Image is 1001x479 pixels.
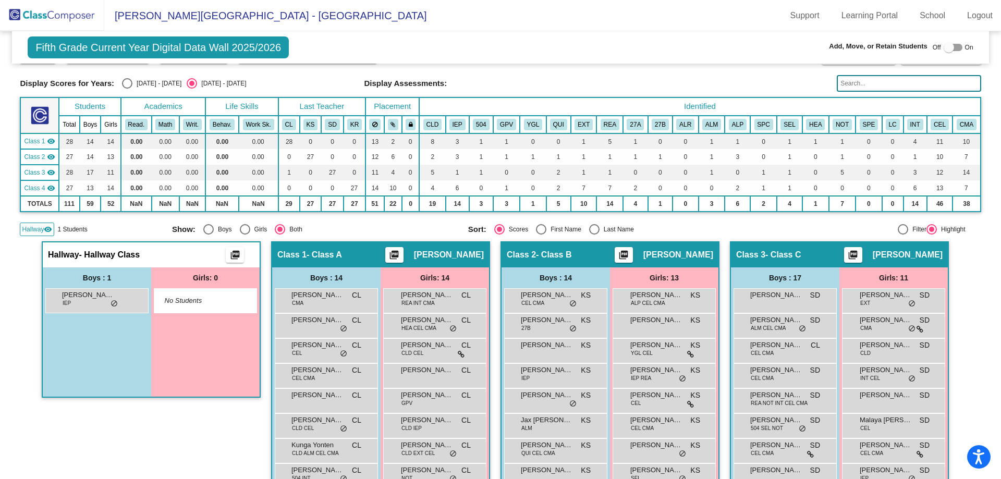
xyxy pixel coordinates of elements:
span: Class 3 [24,168,45,177]
td: Kaleigh Ritter - Class D [20,180,59,196]
th: Placement [365,97,419,116]
td: 0.00 [121,133,152,149]
td: 0 [321,180,343,196]
td: 7 [829,196,856,212]
div: Girls [250,225,267,234]
td: 2 [546,165,571,180]
td: NaN [205,196,238,212]
td: 7 [571,180,596,196]
td: 0 [278,149,300,165]
td: 0.00 [121,180,152,196]
span: Class 1 [24,137,45,146]
td: 29 [278,196,300,212]
th: Kaleigh Ritter [344,116,365,133]
th: Keep with students [384,116,402,133]
button: KS [303,119,318,130]
td: NaN [121,196,152,212]
button: INT [907,119,923,130]
button: CMA [957,119,976,130]
td: 0 [856,196,882,212]
th: 504 Plan [469,116,493,133]
td: 0.00 [205,180,238,196]
td: 14 [101,180,121,196]
td: 4 [419,180,445,196]
td: 0 [750,149,777,165]
td: 1 [469,149,493,165]
td: 2 [623,180,648,196]
td: 3 [446,133,469,149]
button: SPE [860,119,878,130]
td: 0 [402,133,419,149]
td: 0.00 [239,149,278,165]
span: Display Scores for Years: [20,79,114,88]
td: 13 [365,133,384,149]
th: Counseling Services [777,116,802,133]
td: 1 [546,149,571,165]
td: 11 [365,165,384,180]
td: 12 [927,165,953,180]
td: 0 [673,196,698,212]
button: ALR [676,119,694,130]
td: 14 [446,196,469,212]
td: 11 [101,165,121,180]
a: Support [782,7,828,24]
div: [DATE] - [DATE] [132,79,181,88]
td: 0 [648,180,673,196]
td: 11 [927,133,953,149]
th: Kim Szymanski [300,116,322,133]
td: 0.00 [179,180,206,196]
td: 1 [904,149,927,165]
td: 28 [278,133,300,149]
span: On [965,43,973,52]
td: 0 [802,149,829,165]
th: Keep with teacher [402,116,419,133]
td: 13 [80,180,101,196]
td: 1 [596,165,623,180]
td: 59 [80,196,101,212]
td: 0 [300,133,322,149]
th: Culturally Linguistic Diversity [419,116,445,133]
td: 0 [402,165,419,180]
td: 10 [571,196,596,212]
th: Individualized Education Plan [446,116,469,133]
button: HEA [806,119,825,130]
th: Sarah Delein [321,116,343,133]
td: 1 [571,165,596,180]
div: Both [285,225,302,234]
th: Advanced Learning Math [699,116,725,133]
td: 0 [493,165,520,180]
td: 1 [699,133,725,149]
th: Boys [80,116,101,133]
button: 504 [473,119,490,130]
td: 0 [623,165,648,180]
span: Add, Move, or Retain Students [829,41,927,52]
td: 0 [673,149,698,165]
td: 3 [446,149,469,165]
td: 1 [446,165,469,180]
td: 27 [344,196,365,212]
span: 1 Students [57,225,87,234]
td: 6 [446,180,469,196]
td: 4 [623,196,648,212]
a: Logout [959,7,1001,24]
td: 1 [623,133,648,149]
td: 38 [953,196,980,212]
td: 0 [673,133,698,149]
td: 22 [384,196,402,212]
th: Keep away students [365,116,384,133]
th: Intervention [904,116,927,133]
td: 14 [904,196,927,212]
td: 7 [953,180,980,196]
td: 0 [856,180,882,196]
td: 3 [469,196,493,212]
td: 1 [777,180,802,196]
td: 0.00 [152,133,179,149]
td: 0 [344,133,365,149]
input: Search... [837,75,981,92]
td: 27 [59,180,79,196]
button: Math [155,119,175,130]
td: 10 [384,180,402,196]
td: 0 [882,196,904,212]
td: 0 [856,149,882,165]
td: 0 [321,133,343,149]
